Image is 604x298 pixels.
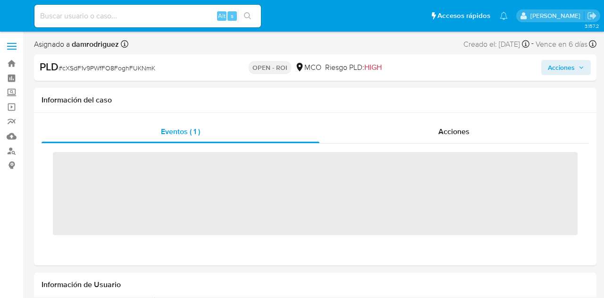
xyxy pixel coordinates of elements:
[530,11,584,20] p: damian.rodriguez@mercadolibre.com
[34,10,261,22] input: Buscar usuario o caso...
[161,126,200,137] span: Eventos ( 1 )
[531,38,534,51] span: -
[218,11,226,20] span: Alt
[587,11,597,21] a: Salir
[364,62,382,73] span: HIGH
[295,62,321,73] div: MCO
[249,61,291,74] p: OPEN - ROI
[59,63,155,73] span: # cXSdF1v9PWfFO8FoghFUKNmK
[42,95,589,105] h1: Información del caso
[34,39,119,50] span: Asignado a
[437,11,490,21] span: Accesos rápidos
[536,39,587,50] span: Vence en 6 días
[325,62,382,73] span: Riesgo PLD:
[500,12,508,20] a: Notificaciones
[231,11,234,20] span: s
[548,60,575,75] span: Acciones
[463,38,529,51] div: Creado el: [DATE]
[70,39,119,50] b: damrodriguez
[238,9,257,23] button: search-icon
[438,126,470,137] span: Acciones
[53,152,578,235] span: ‌
[541,60,591,75] button: Acciones
[42,280,121,289] h1: Información de Usuario
[40,59,59,74] b: PLD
